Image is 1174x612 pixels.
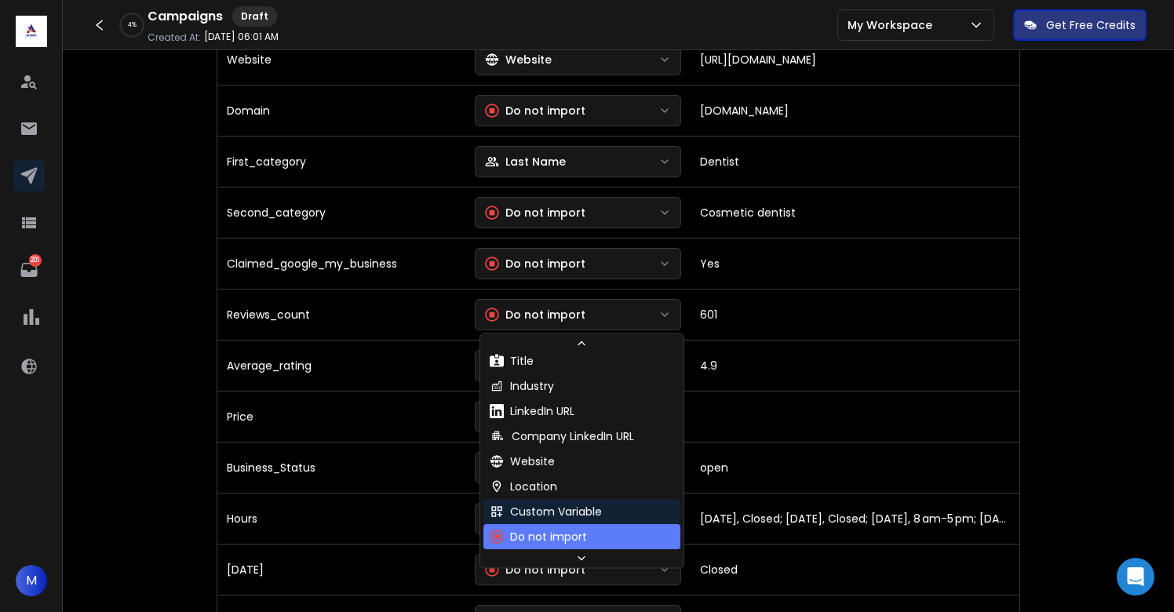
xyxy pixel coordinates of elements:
[217,238,465,289] td: Claimed_google_my_business
[485,103,585,118] div: Do not import
[490,428,634,444] div: Company LinkedIn URL
[217,391,465,442] td: Price
[217,289,465,340] td: Reviews_count
[490,529,587,545] div: Do not import
[128,20,137,30] p: 4 %
[490,403,574,419] div: LinkedIn URL
[217,187,465,238] td: Second_category
[217,442,465,493] td: Business_Status
[485,307,585,322] div: Do not import
[691,289,1019,340] td: 601
[691,340,1019,391] td: 4.9
[232,6,277,27] div: Draft
[16,565,47,596] span: M
[485,562,585,577] div: Do not import
[691,544,1019,595] td: Closed
[848,17,939,33] p: My Workspace
[485,205,585,220] div: Do not import
[691,238,1019,289] td: Yes
[148,7,223,26] h1: Campaigns
[217,340,465,391] td: Average_rating
[16,16,47,47] img: logo
[691,493,1019,544] td: [DATE], Closed; [DATE], Closed; [DATE], 8 am-5 pm; [DATE], 8 am-5 pm; [DATE], 8 am-5 pm; [DATE], ...
[217,85,465,136] td: Domain
[1117,558,1154,596] div: Open Intercom Messenger
[217,136,465,187] td: First_category
[217,493,465,544] td: Hours
[204,31,279,43] p: [DATE] 06:01 AM
[217,34,465,85] td: Website
[691,187,1019,238] td: Cosmetic dentist
[490,504,602,519] div: Custom Variable
[485,154,566,169] div: Last Name
[691,136,1019,187] td: Dentist
[217,544,465,595] td: [DATE]
[691,34,1019,85] td: [URL][DOMAIN_NAME]
[485,256,585,271] div: Do not import
[29,254,42,267] p: 201
[148,31,201,44] p: Created At:
[490,378,554,394] div: Industry
[490,454,555,469] div: Website
[1046,17,1136,33] p: Get Free Credits
[490,353,534,369] div: Title
[485,52,552,67] div: Website
[490,479,557,494] div: Location
[691,85,1019,136] td: [DOMAIN_NAME]
[691,442,1019,493] td: open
